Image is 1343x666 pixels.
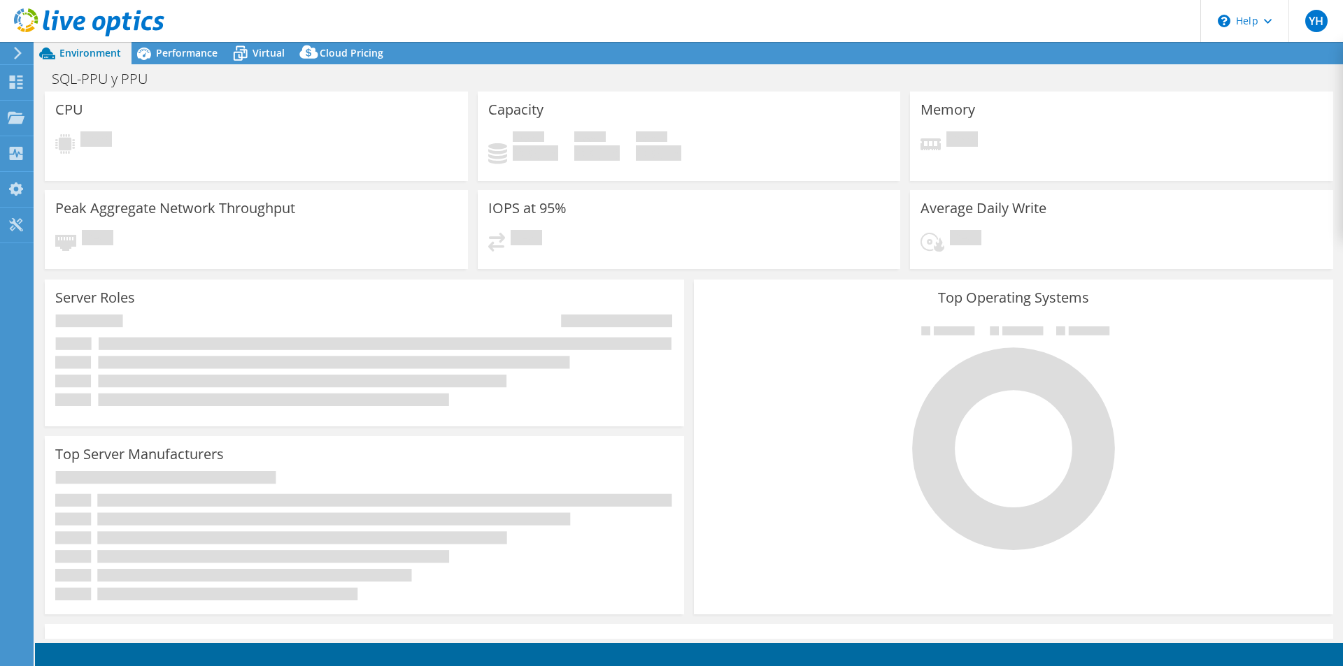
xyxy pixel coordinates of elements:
[574,131,606,145] span: Free
[921,201,1046,216] h3: Average Daily Write
[636,145,681,161] h4: 0 GiB
[513,145,558,161] h4: 0 GiB
[1218,15,1230,27] svg: \n
[950,230,981,249] span: Pending
[921,102,975,117] h3: Memory
[55,201,295,216] h3: Peak Aggregate Network Throughput
[511,230,542,249] span: Pending
[704,290,1323,305] h3: Top Operating Systems
[636,131,667,145] span: Total
[574,145,620,161] h4: 0 GiB
[488,102,543,117] h3: Capacity
[1305,10,1328,32] span: YH
[156,46,218,59] span: Performance
[45,71,169,87] h1: SQL-PPU y PPU
[488,201,567,216] h3: IOPS at 95%
[513,131,544,145] span: Used
[59,46,121,59] span: Environment
[82,230,113,249] span: Pending
[55,290,135,305] h3: Server Roles
[320,46,383,59] span: Cloud Pricing
[946,131,978,150] span: Pending
[253,46,285,59] span: Virtual
[80,131,112,150] span: Pending
[55,102,83,117] h3: CPU
[55,447,224,462] h3: Top Server Manufacturers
